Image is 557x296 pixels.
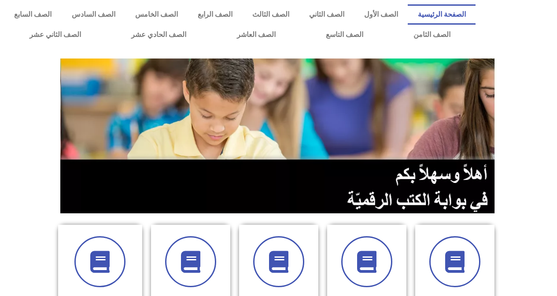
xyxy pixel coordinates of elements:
[4,25,106,45] a: الصف الثاني عشر
[388,25,476,45] a: الصف الثامن
[299,4,354,25] a: الصف الثاني
[62,4,125,25] a: الصف السادس
[188,4,242,25] a: الصف الرابع
[301,25,388,45] a: الصف التاسع
[4,4,62,25] a: الصف السابع
[354,4,408,25] a: الصف الأول
[125,4,188,25] a: الصف الخامس
[212,25,301,45] a: الصف العاشر
[408,4,476,25] a: الصفحة الرئيسية
[242,4,299,25] a: الصف الثالث
[106,25,211,45] a: الصف الحادي عشر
